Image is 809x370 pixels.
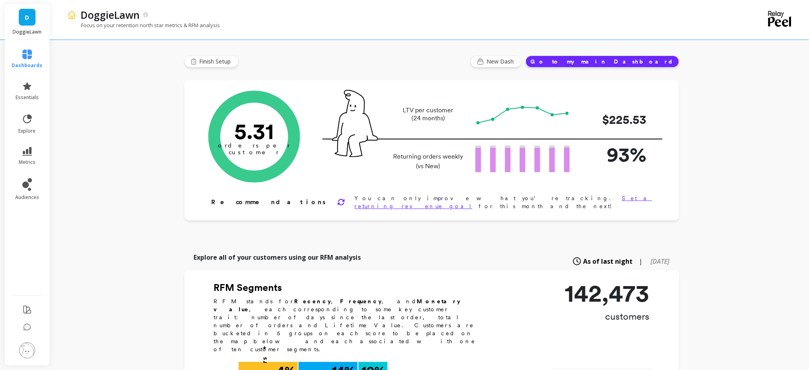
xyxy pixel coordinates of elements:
p: RFM stands for , , and , each corresponding to some key customer trait: number of days since the ... [214,297,485,353]
p: Explore all of your customers using our RFM analysis [194,253,361,262]
button: New Dash [471,56,522,68]
p: 142,473 [565,281,650,305]
span: audiences [15,194,39,201]
button: Go to my main Dashboard [526,56,679,68]
img: profile picture [19,342,35,358]
p: You can only improve what you’re tracking. for this month and the next! [355,194,654,210]
h2: RFM Segments [214,281,485,294]
p: 93% [583,139,647,169]
img: header icon [67,10,77,20]
b: Recency [295,298,331,304]
b: Frequency [340,298,382,304]
span: metrics [19,159,36,165]
p: DoggieLawn [13,29,42,35]
p: $225.53 [583,111,647,129]
p: DoggieLawn [81,8,140,22]
span: D [25,13,30,22]
tspan: orders per [218,142,291,149]
span: New Dash [487,58,516,66]
p: customers [565,310,650,323]
span: [DATE] [651,257,670,266]
span: As of last night [584,257,633,266]
img: pal seatted on line [332,90,378,157]
p: Recommendations [212,197,328,207]
span: dashboards [12,62,43,69]
tspan: customer [229,149,279,156]
span: Finish Setup [200,58,233,66]
p: Returning orders weekly (vs New) [391,152,466,171]
p: Focus on your retention north star metrics & RFM analysis [67,22,220,29]
span: essentials [16,94,39,101]
span: explore [19,128,36,134]
text: 5.31 [234,118,274,144]
button: Finish Setup [184,56,239,68]
p: LTV per customer (24 months) [391,106,466,122]
span: | [639,257,643,266]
